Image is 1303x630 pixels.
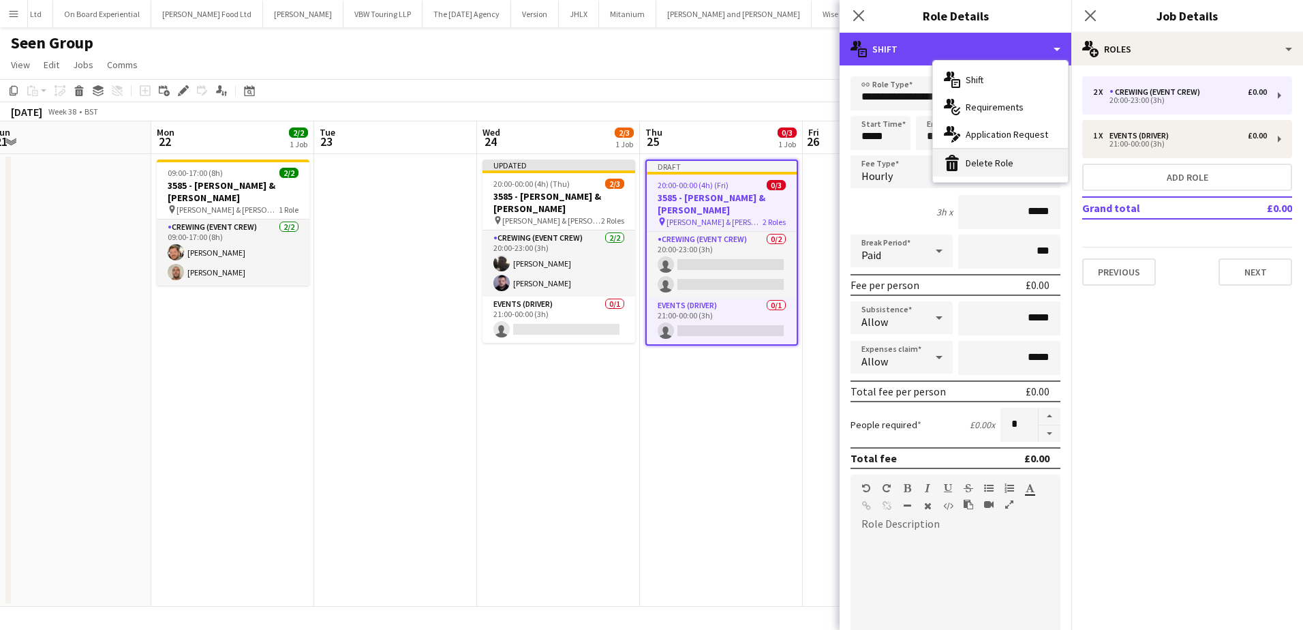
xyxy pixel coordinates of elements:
button: VBW Touring LLP [343,1,423,27]
span: Paid [861,248,881,262]
span: Application Request [966,128,1048,140]
div: 20:00-23:00 (3h) [1093,97,1267,104]
div: 1 Job [290,139,307,149]
button: Underline [943,483,953,494]
button: Strikethrough [964,483,973,494]
div: 1 Job [778,139,796,149]
span: Allow [861,355,888,368]
div: 2 x [1093,87,1109,97]
span: 2/3 [615,127,634,138]
span: 2 Roles [601,215,624,226]
label: People required [850,419,921,431]
h3: Role Details [840,7,1071,25]
span: Jobs [73,59,93,71]
div: 1 Job [615,139,633,149]
span: 0/3 [767,180,786,190]
button: [PERSON_NAME] [263,1,343,27]
app-job-card: Updated20:00-00:00 (4h) (Thu)2/33585 - [PERSON_NAME] & [PERSON_NAME] [PERSON_NAME] & [PERSON_NAME... [482,160,635,343]
button: JHLX [559,1,599,27]
h1: Seen Group [11,33,93,53]
button: Undo [861,483,871,494]
button: Unordered List [984,483,994,494]
a: Comms [102,56,143,74]
div: Draft [647,161,797,172]
span: Requirements [966,101,1024,113]
td: £0.00 [1227,197,1292,219]
div: Total fee per person [850,385,946,398]
div: Roles [1071,33,1303,65]
div: £0.00 [1024,451,1049,465]
app-job-card: 09:00-17:00 (8h)2/23585 - [PERSON_NAME] & [PERSON_NAME] [PERSON_NAME] & [PERSON_NAME]1 RoleCrewin... [157,160,309,286]
a: View [5,56,35,74]
span: Wed [482,126,500,138]
h3: Job Details [1071,7,1303,25]
div: [DATE] [11,105,42,119]
span: 26 [806,134,819,149]
button: Bold [902,483,912,494]
button: Horizontal Line [902,500,912,511]
div: Total fee [850,451,897,465]
button: HTML Code [943,500,953,511]
app-card-role: Crewing (Event Crew)2/209:00-17:00 (8h)[PERSON_NAME][PERSON_NAME] [157,220,309,286]
div: Fee per person [850,278,919,292]
app-card-role: Events (Driver)0/121:00-00:00 (3h) [647,298,797,344]
button: Italic [923,483,932,494]
app-card-role: Events (Driver)0/121:00-00:00 (3h) [482,297,635,343]
h3: 3585 - [PERSON_NAME] & [PERSON_NAME] [482,190,635,215]
div: 1 x [1093,131,1109,140]
span: Hourly [861,169,893,183]
span: 1 Role [279,205,298,215]
div: Events (Driver) [1109,131,1174,140]
div: £0.00 [1026,278,1049,292]
button: Redo [882,483,891,494]
button: Insert video [984,499,994,510]
button: Mitanium [599,1,656,27]
span: 2/2 [279,168,298,178]
span: Tue [320,126,335,138]
button: On Board Experiential [53,1,151,27]
button: Decrease [1039,425,1060,442]
div: £0.00 x [970,419,995,431]
span: Comms [107,59,138,71]
button: Previous [1082,258,1156,286]
span: 24 [480,134,500,149]
div: Shift [840,33,1071,65]
div: Draft20:00-00:00 (4h) (Fri)0/33585 - [PERSON_NAME] & [PERSON_NAME] [PERSON_NAME] & [PERSON_NAME]2... [645,160,798,346]
span: 0/3 [778,127,797,138]
button: Version [511,1,559,27]
button: [PERSON_NAME] Food Ltd [151,1,263,27]
div: Updated [482,160,635,170]
app-card-role: Crewing (Event Crew)2/220:00-23:00 (3h)[PERSON_NAME][PERSON_NAME] [482,230,635,297]
span: [PERSON_NAME] & [PERSON_NAME] [666,217,763,227]
span: 22 [155,134,174,149]
div: 21:00-00:00 (3h) [1093,140,1267,147]
span: Allow [861,315,888,329]
span: [PERSON_NAME] & [PERSON_NAME] [502,215,601,226]
td: Grand total [1082,197,1227,219]
button: Text Color [1025,483,1034,494]
span: 23 [318,134,335,149]
button: Paste as plain text [964,499,973,510]
button: Add role [1082,164,1292,191]
h3: 3585 - [PERSON_NAME] & [PERSON_NAME] [647,192,797,216]
button: Clear Formatting [923,500,932,511]
span: 09:00-17:00 (8h) [168,168,223,178]
a: Jobs [67,56,99,74]
span: Fri [808,126,819,138]
div: £0.00 [1026,385,1049,398]
span: Mon [157,126,174,138]
div: 3h x [936,206,953,218]
button: Next [1218,258,1292,286]
span: Thu [645,126,662,138]
span: Week 38 [45,106,79,117]
span: 2/3 [605,179,624,189]
span: View [11,59,30,71]
div: Delete Role [933,149,1068,177]
button: Fullscreen [1005,499,1014,510]
span: Shift [966,74,983,86]
button: Ordered List [1005,483,1014,494]
div: £0.00 [1248,131,1267,140]
span: 2 Roles [763,217,786,227]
